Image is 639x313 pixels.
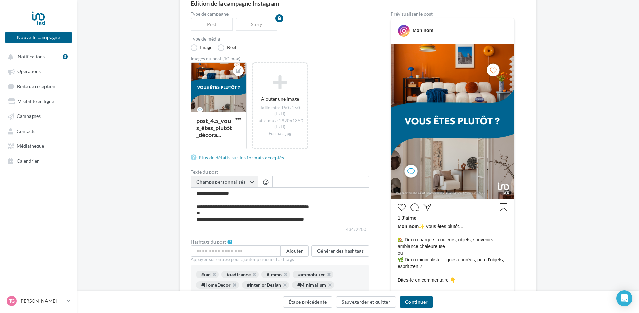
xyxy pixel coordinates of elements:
[191,12,369,16] label: Type de campagne
[4,80,73,92] a: Boîte de réception
[196,271,219,278] div: #iad
[4,50,70,62] button: Notifications 5
[400,296,433,308] button: Continuer
[191,44,212,51] label: Image
[17,143,44,149] span: Médiathèque
[398,215,508,223] div: 1 J’aime
[311,245,369,257] button: Générer des hashtags
[17,69,41,74] span: Opérations
[17,83,55,89] span: Boîte de réception
[191,226,369,233] label: 434/2200
[398,223,508,310] span: ✨ Vous êtes plutôt… 🏡 Déco chargée : couleurs, objets, souvenirs, ambiance chaleureuse ou 🌿 Déco ...
[191,257,369,263] div: Appuyer sur entrée pour ajouter plusieurs hashtags
[413,27,433,34] div: Mon nom
[410,203,419,211] svg: Commenter
[191,170,369,174] label: Texte du post
[191,36,369,41] label: Type de média
[17,158,39,164] span: Calendrier
[191,240,226,244] label: Hashtags du post
[4,110,73,122] a: Campagnes
[5,295,72,307] a: TG [PERSON_NAME]
[4,125,73,137] a: Contacts
[191,176,258,188] button: Champs personnalisés
[19,298,64,304] p: [PERSON_NAME]
[196,179,245,185] span: Champs personnalisés
[191,56,369,61] div: Images du post (10 max)
[221,271,259,278] div: #iadfrance
[4,95,73,107] a: Visibilité en ligne
[4,155,73,167] a: Calendrier
[196,117,232,138] div: post_4.5_vous_êtes_plutôt_décora...
[336,296,396,308] button: Sauvegarder et quitter
[616,290,632,306] div: Open Intercom Messenger
[5,32,72,43] button: Nouvelle campagne
[281,245,309,257] button: Ajouter
[423,203,431,211] svg: Partager la publication
[191,154,287,162] a: Plus de détails sur les formats acceptés
[398,224,419,229] span: Mon nom
[242,281,289,289] div: #InteriorDesign
[218,44,236,51] label: Reel
[9,298,15,304] span: TG
[196,281,239,289] div: #HomeDecor
[17,113,41,119] span: Campagnes
[292,281,334,289] div: #Minimalism
[18,54,45,59] span: Notifications
[261,271,290,278] div: #immo
[4,140,73,152] a: Médiathèque
[191,0,525,6] div: Édition de la campagne Instagram
[17,128,35,134] span: Contacts
[63,54,68,59] div: 5
[398,203,406,211] svg: J’aime
[499,203,508,211] svg: Enregistrer
[391,12,515,16] div: Prévisualiser le post
[18,98,54,104] span: Visibilité en ligne
[4,65,73,77] a: Opérations
[293,271,333,278] div: #immobilier
[283,296,333,308] button: Étape précédente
